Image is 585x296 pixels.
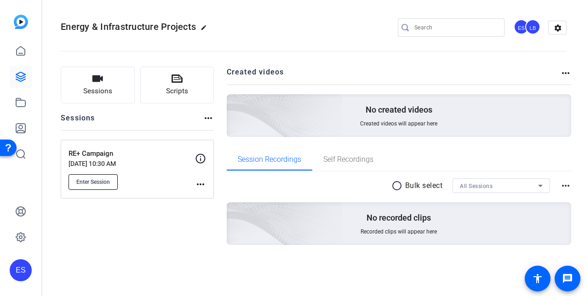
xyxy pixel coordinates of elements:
span: Created videos will appear here [360,120,437,127]
mat-icon: more_horiz [195,179,206,190]
mat-icon: edit [201,24,212,35]
ngx-avatar: Erin Silkowski [514,19,530,35]
h2: Sessions [61,113,95,130]
span: Sessions [83,86,112,97]
mat-icon: more_horiz [560,68,571,79]
span: Enter Session [76,178,110,186]
button: Enter Session [69,174,118,190]
p: No recorded clips [367,212,431,223]
p: No created videos [366,104,432,115]
div: ES [10,259,32,281]
p: [DATE] 10:30 AM [69,160,195,167]
mat-icon: radio_button_unchecked [391,180,405,191]
ngx-avatar: Lauren Bavaro [525,19,541,35]
span: Energy & Infrastructure Projects [61,21,196,32]
p: Bulk select [405,180,443,191]
mat-icon: accessibility [532,273,543,284]
button: Sessions [61,67,135,103]
span: Session Recordings [238,156,301,163]
button: Scripts [140,67,214,103]
img: Creted videos background [124,3,343,203]
p: RE+ Campaign [69,148,195,159]
span: Recorded clips will appear here [361,228,437,235]
img: blue-gradient.svg [14,15,28,29]
input: Search [414,22,497,33]
h2: Created videos [227,67,561,85]
span: Self Recordings [323,156,373,163]
div: LB [525,19,540,34]
span: Scripts [166,86,188,97]
mat-icon: more_horiz [203,113,214,124]
div: ES [514,19,529,34]
span: All Sessions [460,183,493,189]
mat-icon: message [562,273,573,284]
mat-icon: more_horiz [560,180,571,191]
mat-icon: settings [549,21,567,35]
